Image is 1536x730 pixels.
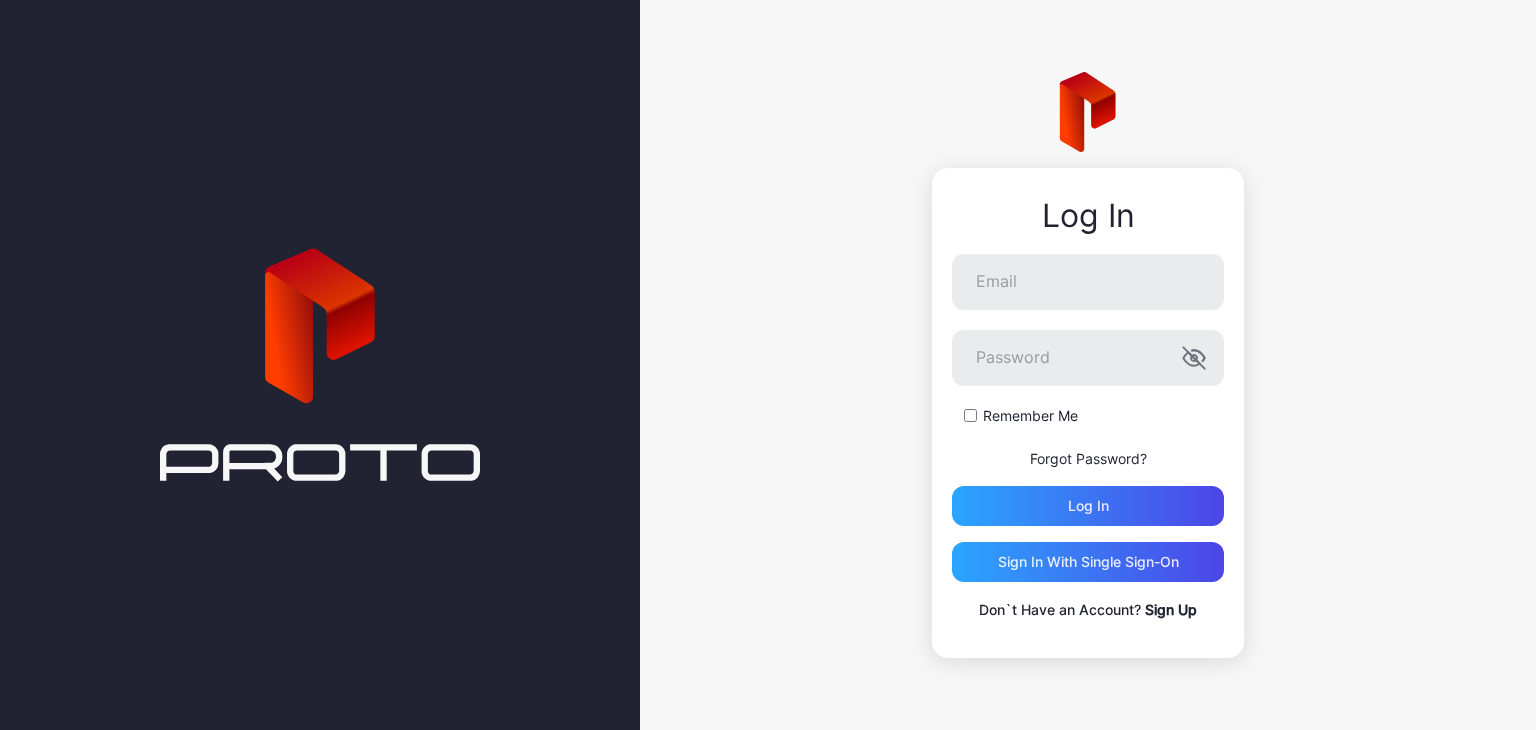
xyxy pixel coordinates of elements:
div: Log in [1068,498,1109,514]
button: Password [1182,346,1206,370]
div: Log In [952,198,1224,234]
input: Email [952,254,1224,310]
input: Password [952,330,1224,386]
button: Log in [952,486,1224,526]
a: Sign Up [1145,601,1197,618]
button: Sign in With Single Sign-On [952,542,1224,582]
a: Forgot Password? [1030,450,1147,467]
p: Don`t Have an Account? [952,598,1224,622]
div: Sign in With Single Sign-On [998,554,1179,570]
label: Remember Me [983,406,1078,426]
